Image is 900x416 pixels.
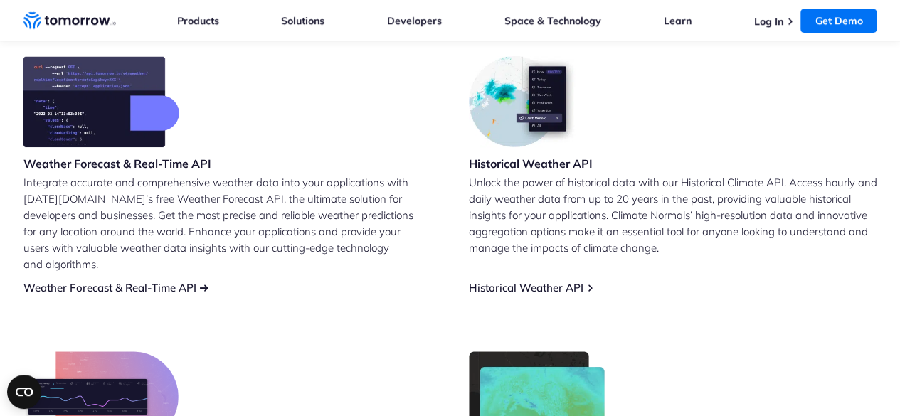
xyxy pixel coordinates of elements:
[23,10,116,31] a: Home link
[469,156,593,171] h3: Historical Weather API
[7,375,41,409] button: Open CMP widget
[753,15,783,28] a: Log In
[387,14,442,27] a: Developers
[664,14,692,27] a: Learn
[800,9,877,33] a: Get Demo
[504,14,601,27] a: Space & Technology
[23,281,196,294] a: Weather Forecast & Real-Time API
[469,281,583,294] a: Historical Weather API
[469,174,877,256] p: Unlock the power of historical data with our Historical Climate API. Access hourly and daily weat...
[23,174,432,272] p: Integrate accurate and comprehensive weather data into your applications with [DATE][DOMAIN_NAME]...
[23,156,211,171] h3: Weather Forecast & Real-Time API
[177,14,219,27] a: Products
[281,14,324,27] a: Solutions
